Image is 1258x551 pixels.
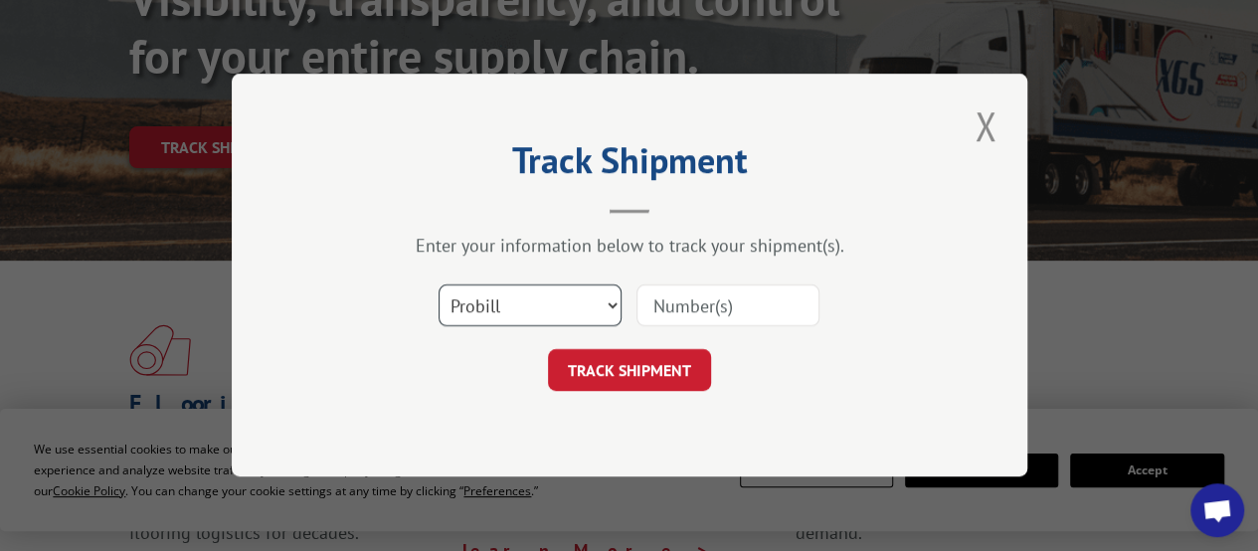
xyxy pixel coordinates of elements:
[636,285,819,327] input: Number(s)
[969,98,1002,153] button: Close modal
[331,235,928,258] div: Enter your information below to track your shipment(s).
[548,350,711,392] button: TRACK SHIPMENT
[331,146,928,184] h2: Track Shipment
[1190,483,1244,537] a: Open chat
